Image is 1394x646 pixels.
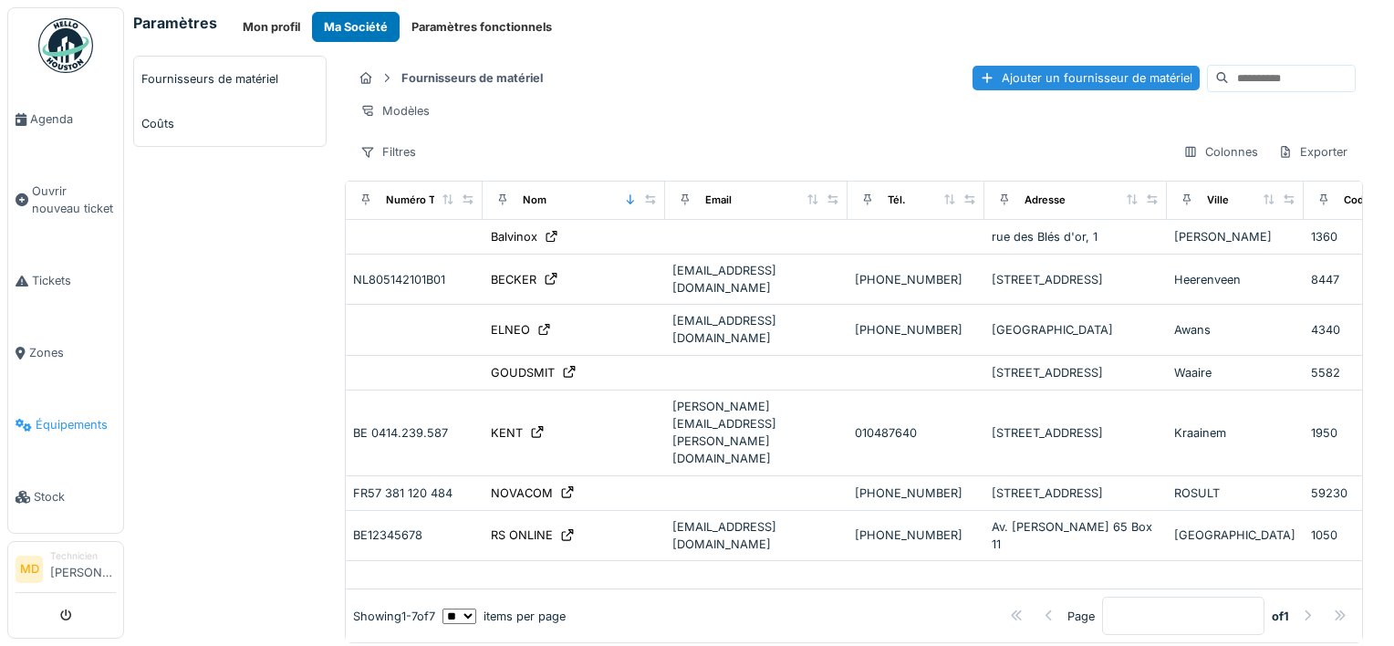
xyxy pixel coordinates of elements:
div: rue des Blés d'or, 1 [992,228,1160,245]
div: BE12345678 [353,526,475,544]
div: items per page [442,608,566,625]
div: NOVACOM [491,484,553,502]
div: Awans [1174,321,1296,339]
button: Mon profil [231,12,312,42]
div: BECKER [491,271,536,288]
div: Kraainem [1174,424,1296,442]
div: ELNEO [491,321,530,339]
span: Agenda [30,110,116,128]
div: FR57 381 120 484 [353,484,475,502]
img: Badge_color-CXgf-gQk.svg [38,18,93,73]
button: Ma Société [312,12,400,42]
a: Coûts [134,101,326,146]
a: Agenda [8,83,123,155]
div: [STREET_ADDRESS] [992,271,1160,288]
div: [PERSON_NAME] [1174,228,1296,245]
li: [PERSON_NAME] [50,549,116,589]
div: [GEOGRAPHIC_DATA] [992,321,1160,339]
div: Modèles [352,98,438,124]
div: Filtres [352,139,424,165]
div: [PERSON_NAME][EMAIL_ADDRESS][PERSON_NAME][DOMAIN_NAME] [672,398,840,468]
div: [PHONE_NUMBER] [855,321,977,339]
a: Zones [8,317,123,389]
div: Numéro TVA [386,193,449,208]
div: Ajouter un fournisseur de matériel [973,66,1200,90]
span: Tickets [32,272,116,289]
div: KENT [491,424,523,442]
a: Tickets [8,245,123,317]
div: [EMAIL_ADDRESS][DOMAIN_NAME] [672,312,840,347]
div: [EMAIL_ADDRESS][DOMAIN_NAME] [672,518,840,553]
div: Email [705,193,732,208]
div: Waaire [1174,364,1296,381]
div: [GEOGRAPHIC_DATA] [1174,526,1296,544]
div: Showing 1 - 7 of 7 [353,608,435,625]
div: Balvinox [491,228,537,245]
div: Ville [1207,193,1229,208]
div: [PHONE_NUMBER] [855,484,977,502]
div: RS ONLINE [491,526,553,544]
div: Colonnes [1175,139,1266,165]
div: [PHONE_NUMBER] [855,271,977,288]
div: [STREET_ADDRESS] [992,364,1160,381]
a: Ouvrir nouveau ticket [8,155,123,245]
button: Paramètres fonctionnels [400,12,564,42]
div: Tél. [888,193,906,208]
a: Stock [8,461,123,533]
div: Technicien [50,549,116,563]
strong: Fournisseurs de matériel [394,69,550,87]
li: MD [16,556,43,583]
div: [STREET_ADDRESS] [992,484,1160,502]
strong: of 1 [1272,608,1289,625]
div: 010487640 [855,424,977,442]
h6: Paramètres [133,15,217,32]
div: Av. [PERSON_NAME] 65 Box 11 [992,518,1160,553]
span: Ouvrir nouveau ticket [32,182,116,217]
div: Heerenveen [1174,271,1296,288]
span: Équipements [36,416,116,433]
div: [PHONE_NUMBER] [855,526,977,544]
div: BE 0414.239.587 [353,424,475,442]
div: Nom [523,193,546,208]
span: Zones [29,344,116,361]
div: NL805142101B01 [353,271,475,288]
a: MD Technicien[PERSON_NAME] [16,549,116,593]
div: Page [1067,608,1095,625]
div: [STREET_ADDRESS] [992,424,1160,442]
div: ROSULT [1174,484,1296,502]
div: Exporter [1270,139,1356,165]
a: Fournisseurs de matériel [134,57,326,101]
div: [EMAIL_ADDRESS][DOMAIN_NAME] [672,262,840,297]
div: GOUDSMIT [491,364,555,381]
a: Équipements [8,389,123,461]
span: Stock [34,488,116,505]
div: Adresse [1025,193,1066,208]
